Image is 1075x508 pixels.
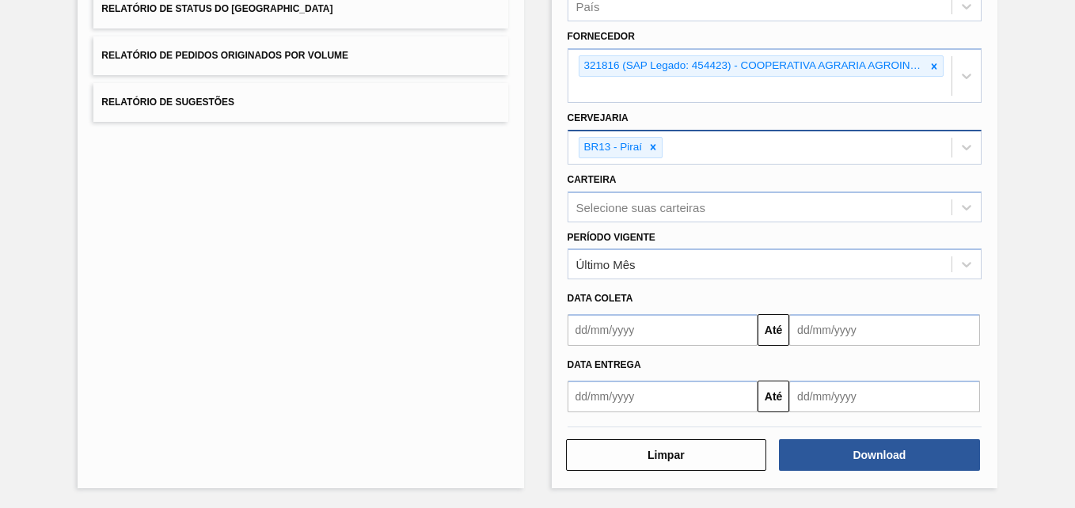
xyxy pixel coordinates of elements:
button: Limpar [566,439,767,471]
button: Relatório de Sugestões [93,83,507,122]
div: BR13 - Piraí [579,138,645,157]
div: Selecione suas carteiras [576,200,705,214]
button: Relatório de Pedidos Originados por Volume [93,36,507,75]
label: Carteira [568,174,617,185]
input: dd/mm/yyyy [568,314,758,346]
span: Relatório de Pedidos Originados por Volume [101,50,348,61]
div: Último Mês [576,258,636,271]
label: Cervejaria [568,112,629,123]
input: dd/mm/yyyy [568,381,758,412]
button: Até [758,381,789,412]
span: Data entrega [568,359,641,370]
button: Download [779,439,980,471]
span: Relatório de Sugestões [101,97,234,108]
label: Período Vigente [568,232,655,243]
button: Até [758,314,789,346]
span: Relatório de Status do [GEOGRAPHIC_DATA] [101,3,332,14]
div: 321816 (SAP Legado: 454423) - COOPERATIVA AGRARIA AGROINDUSTRIAL [579,56,925,76]
span: Data coleta [568,293,633,304]
input: dd/mm/yyyy [789,381,980,412]
label: Fornecedor [568,31,635,42]
input: dd/mm/yyyy [789,314,980,346]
